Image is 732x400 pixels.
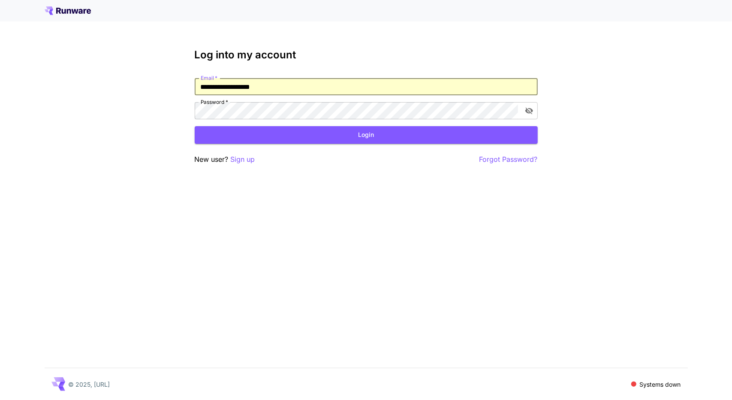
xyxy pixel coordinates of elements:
[479,154,538,165] button: Forgot Password?
[195,126,538,144] button: Login
[640,380,681,389] p: Systems down
[521,103,537,118] button: toggle password visibility
[201,74,217,82] label: Email
[195,49,538,61] h3: Log into my account
[201,98,228,106] label: Password
[231,154,255,165] button: Sign up
[69,380,110,389] p: © 2025, [URL]
[195,154,255,165] p: New user?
